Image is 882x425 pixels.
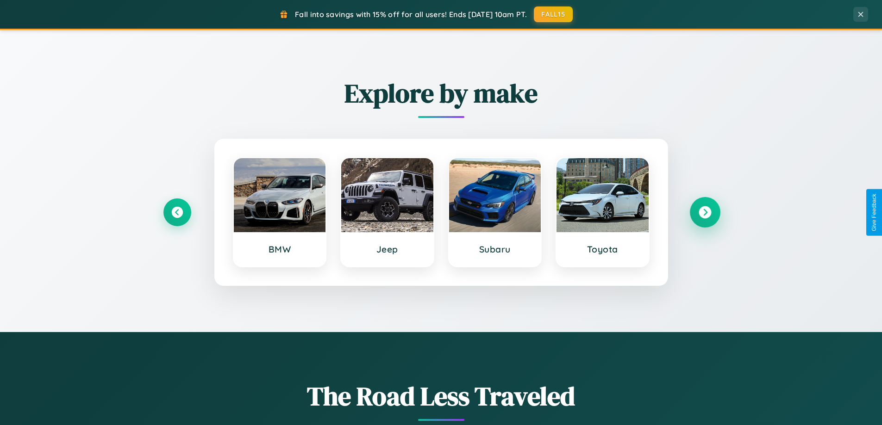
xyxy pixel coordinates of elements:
[458,244,532,255] h3: Subaru
[350,244,424,255] h3: Jeep
[534,6,573,22] button: FALL15
[871,194,877,231] div: Give Feedback
[163,75,719,111] h2: Explore by make
[566,244,639,255] h3: Toyota
[243,244,317,255] h3: BMW
[163,378,719,414] h1: The Road Less Traveled
[295,10,527,19] span: Fall into savings with 15% off for all users! Ends [DATE] 10am PT.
